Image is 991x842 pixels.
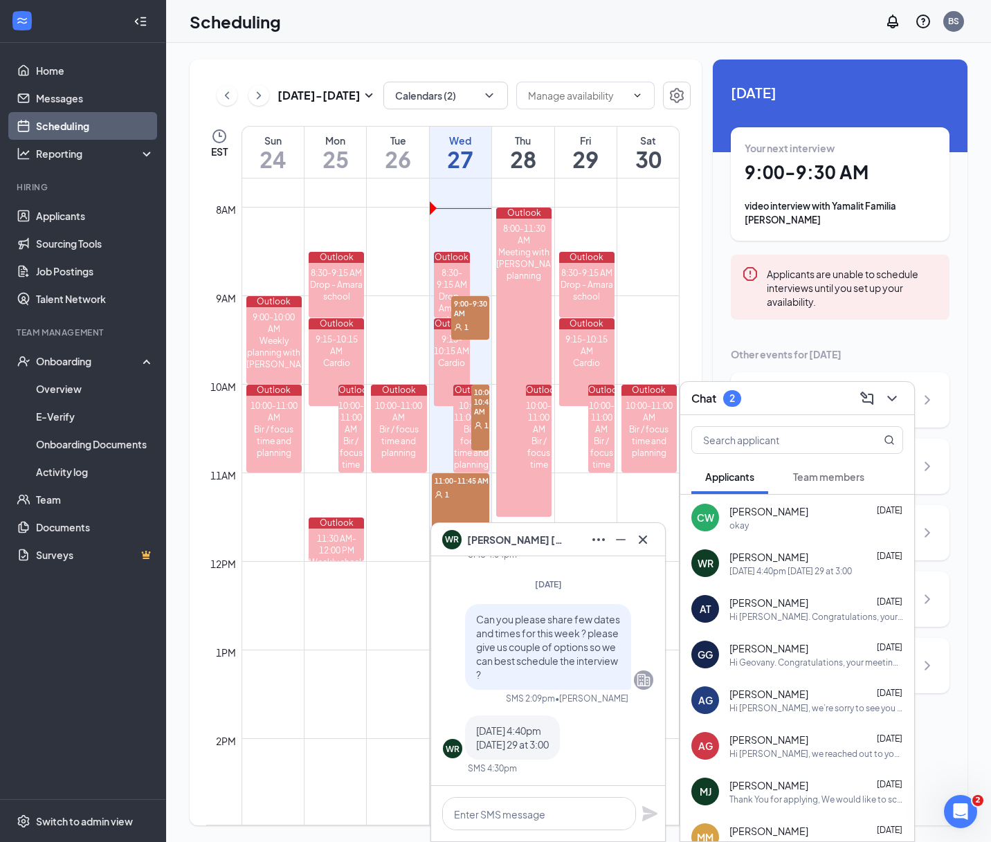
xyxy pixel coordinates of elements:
[309,252,364,263] div: Outlook
[246,311,302,335] div: 9:00-10:00 AM
[590,531,607,548] svg: Ellipses
[36,403,154,430] a: E-Verify
[559,267,615,279] div: 8:30-9:15 AM
[361,87,377,104] svg: SmallChevronDown
[484,421,489,430] span: 1
[528,88,626,103] input: Manage availability
[526,435,552,494] div: Bir / focus time and planning
[745,141,936,155] div: Your next interview
[36,230,154,257] a: Sourcing Tools
[309,318,364,329] div: Outlook
[213,822,239,837] div: 3pm
[36,202,154,230] a: Applicants
[15,14,29,28] svg: WorkstreamLogo
[919,392,936,408] svg: ChevronRight
[338,385,365,396] div: Outlook
[432,473,489,487] span: 11:00-11:45 AM
[729,596,808,610] span: [PERSON_NAME]
[745,199,936,227] div: video interview with Yamalit Familia [PERSON_NAME]
[36,513,154,541] a: Documents
[430,127,491,178] a: August 27, 2025
[211,145,228,158] span: EST
[36,84,154,112] a: Messages
[691,391,716,406] h3: Chat
[467,532,564,547] span: [PERSON_NAME] [PERSON_NAME]
[36,112,154,140] a: Scheduling
[856,387,878,410] button: ComposeMessage
[588,385,615,396] div: Outlook
[434,333,470,357] div: 9:15-10:15 AM
[859,390,875,407] svg: ComposeMessage
[588,435,615,494] div: Bir / focus time and planning
[698,693,713,707] div: AG
[338,435,365,494] div: Bir / focus time and planning
[884,434,895,446] svg: MagnifyingGlass
[453,423,489,470] div: Bir / focus time and planning
[36,354,143,368] div: Onboarding
[793,470,864,483] span: Team members
[17,181,152,193] div: Hiring
[17,327,152,338] div: Team Management
[213,291,239,306] div: 9am
[663,82,691,109] a: Settings
[621,423,677,459] div: Bir / focus time and planning
[612,531,629,548] svg: Minimize
[729,565,852,577] div: [DATE] 4:40pm [DATE] 29 at 3:00
[559,357,615,369] div: Cardio
[220,87,234,104] svg: ChevronLeft
[430,147,491,171] h1: 27
[492,127,554,178] a: August 28, 2025
[559,252,615,263] div: Outlook
[559,333,615,357] div: 9:15-10:15 AM
[453,385,489,396] div: Outlook
[252,87,266,104] svg: ChevronRight
[642,805,658,822] svg: Plane
[36,57,154,84] a: Home
[729,748,903,760] div: Hi [PERSON_NAME], we reached out to you the other day but we were not able to get through. Are yo...
[454,323,462,331] svg: User
[371,385,426,396] div: Outlook
[242,147,304,171] h1: 24
[383,82,508,109] button: Calendars (2)ChevronDown
[304,134,366,147] div: Mon
[729,824,808,838] span: [PERSON_NAME]
[884,13,901,30] svg: Notifications
[700,602,711,616] div: AT
[506,693,555,704] div: SMS 2:09pm
[621,385,677,396] div: Outlook
[246,423,302,459] div: Bir / focus time and planning
[17,814,30,828] svg: Settings
[877,733,902,744] span: [DATE]
[697,511,714,524] div: CW
[246,335,302,370] div: Weekly planning with [PERSON_NAME]
[446,743,460,755] div: WR
[692,427,856,453] input: Search applicant
[919,591,936,607] svg: ChevronRight
[698,556,713,570] div: WR
[246,296,302,307] div: Outlook
[208,379,239,394] div: 10am
[471,385,489,418] span: 10:00-10:45 AM
[555,147,617,171] h1: 29
[211,128,228,145] svg: Clock
[919,458,936,475] svg: ChevronRight
[555,693,628,704] span: • [PERSON_NAME]
[877,825,902,835] span: [DATE]
[729,641,808,655] span: [PERSON_NAME]
[213,645,239,660] div: 1pm
[729,657,903,668] div: Hi Geovany. Congratulations, your meeting with [DEMOGRAPHIC_DATA]-fil-A for Front of House Team M...
[526,400,552,435] div: 10:00-11:00 AM
[635,672,652,688] svg: Company
[246,400,302,423] div: 10:00-11:00 AM
[208,468,239,483] div: 11am
[474,421,482,430] svg: User
[617,147,679,171] h1: 30
[434,252,470,263] div: Outlook
[36,257,154,285] a: Job Postings
[729,733,808,747] span: [PERSON_NAME]
[309,357,364,369] div: Cardio
[367,134,428,147] div: Tue
[559,318,615,329] div: Outlook
[588,529,610,551] button: Ellipses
